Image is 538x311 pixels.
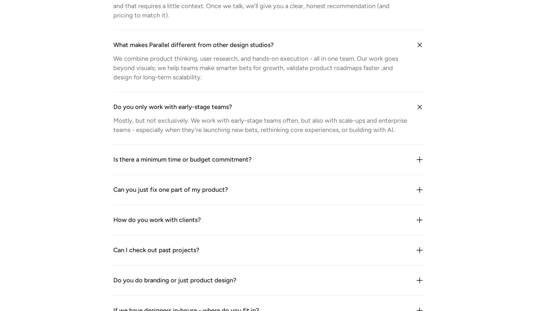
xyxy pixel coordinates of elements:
div: Do you only work with early-stage teams? [113,102,232,112]
div: We combine product thinking, user research, and hands-on execution - all in one team. Our work go... [113,54,408,82]
div: Can you just fix one part of my product? [113,185,228,195]
div: Is there a minimum time or budget commitment? [113,155,252,165]
div: How do you work with clients? [113,215,201,225]
div: Can I check out past projects? [113,245,199,255]
div: Do you do branding or just product design? [113,276,236,285]
div: What makes Parallel different from other design studios? [113,40,274,50]
div: Mostly, but not exclusively. We work with early-stage teams often, but also with scale-ups and en... [113,116,408,134]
